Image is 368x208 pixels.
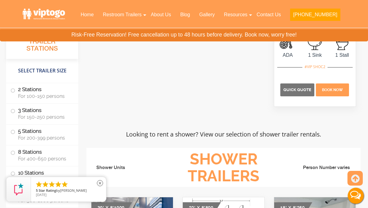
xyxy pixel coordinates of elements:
h3: Shower Trailers [158,151,289,185]
li:  [61,181,68,188]
li: Shower Units [91,159,158,177]
div: #VIP SHOC2 [302,63,328,71]
span: For 150-250 persons [18,114,71,120]
span: [DATE] [36,192,47,197]
li:  [48,181,56,188]
img: Review Rating [13,183,25,195]
span: For 100-150 persons [18,94,71,99]
span: ADA [274,52,301,59]
a: Home [76,8,98,21]
span: Book Now [322,88,343,92]
span: 1 Sink [301,52,329,59]
span: For 400-650 persons [18,156,71,162]
a: close [93,176,107,190]
i: close [97,180,103,186]
img: an icon of sink [307,34,323,50]
img: an icon of Shower [280,34,296,50]
span: 5 [36,188,38,193]
a: [PHONE_NUMBER] [286,8,345,25]
li:  [42,181,49,188]
span: by [36,189,101,193]
span: Quick Quote [283,87,311,92]
li:  [35,181,43,188]
label: 8 Stations [10,146,74,165]
p: Looking to rent a shower? View our selection of shower trailer rentals. [86,128,361,140]
h3: All Restroom Trailer Stations [6,29,78,59]
span: Star Rating [39,188,56,193]
a: Resources [219,8,252,21]
span: 1 Stall [328,52,356,59]
a: Book Now [315,87,350,92]
label: 2 Stations [10,83,74,102]
h4: Select Trailer Size [6,62,78,80]
a: Restroom Trailers [98,8,146,21]
span: For 200-399 persons [18,135,71,141]
label: 3 Stations [10,104,74,123]
label: 5 Stations [10,125,74,144]
button: [PHONE_NUMBER] [290,9,340,21]
button: Live Chat [343,183,368,208]
span: [PERSON_NAME] [60,188,87,193]
a: Quick Quote [280,87,315,92]
li: Person Number varies [289,164,357,171]
li:  [55,181,62,188]
img: an icon of stall [336,34,348,50]
label: 10 Stations [10,166,74,185]
a: About Us [146,8,176,21]
a: Gallery [195,8,220,21]
a: Blog [176,8,195,21]
a: Contact Us [252,8,286,21]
